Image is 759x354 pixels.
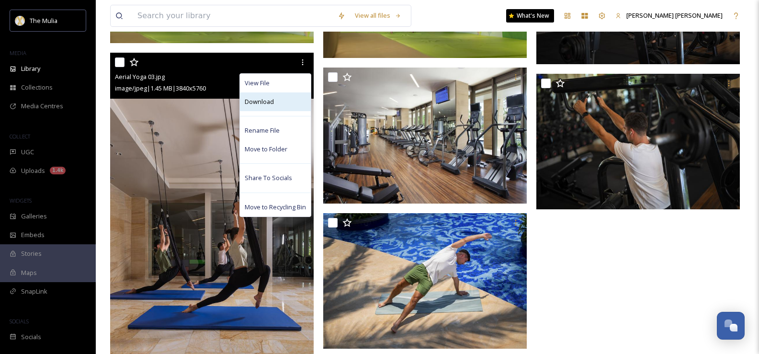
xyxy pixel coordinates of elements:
span: Socials [21,332,41,342]
span: The Mulia [30,16,57,25]
a: [PERSON_NAME] [PERSON_NAME] [611,6,727,25]
span: Stories [21,249,42,258]
span: [PERSON_NAME] [PERSON_NAME] [626,11,723,20]
span: SOCIALS [10,318,29,325]
span: image/jpeg | 1.45 MB | 3840 x 5760 [115,84,206,92]
span: Aerial Yoga 03.jpg [115,72,165,81]
span: SnapLink [21,287,47,296]
img: A7V08327.JPG (1) [536,74,740,210]
span: UGC [21,148,34,157]
span: Collections [21,83,53,92]
span: COLLECT [10,133,30,140]
span: Maps [21,268,37,277]
span: View File [245,79,270,88]
span: Rename File [245,126,280,135]
a: View all files [350,6,406,25]
span: Embeds [21,230,45,240]
img: Fitness Center.jpg [323,68,527,204]
button: Open Chat [717,312,745,340]
span: Move to Recycling Bin [245,203,306,212]
span: Media Centres [21,102,63,111]
span: Move to Folder [245,145,287,154]
div: 1.4k [50,167,66,174]
span: Share To Socials [245,173,292,183]
span: WIDGETS [10,197,32,204]
span: Galleries [21,212,47,221]
span: Uploads [21,166,45,175]
img: mulia_logo.png [15,16,25,25]
img: A7R08937.JPG [323,213,527,349]
span: Download [245,97,274,106]
a: What's New [506,9,554,23]
span: Library [21,64,40,73]
span: MEDIA [10,49,26,57]
input: Search your library [133,5,333,26]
